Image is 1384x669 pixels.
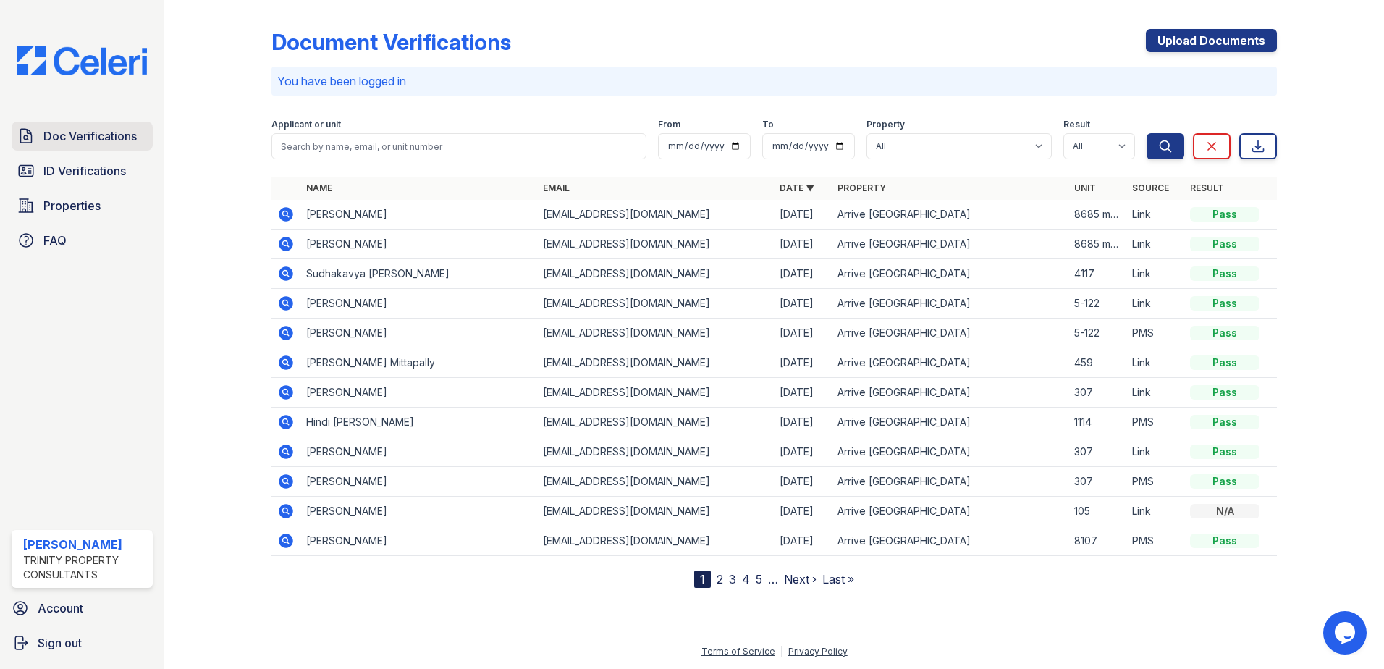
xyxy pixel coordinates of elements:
td: [EMAIL_ADDRESS][DOMAIN_NAME] [537,259,774,289]
td: [DATE] [774,497,832,526]
td: [DATE] [774,378,832,408]
a: Date ▼ [780,182,814,193]
div: Pass [1190,266,1259,281]
td: [EMAIL_ADDRESS][DOMAIN_NAME] [537,437,774,467]
td: Arrive [GEOGRAPHIC_DATA] [832,319,1068,348]
a: Last » [822,572,854,586]
div: Pass [1190,445,1259,459]
td: [EMAIL_ADDRESS][DOMAIN_NAME] [537,348,774,378]
td: [DATE] [774,437,832,467]
td: Link [1126,378,1184,408]
div: Pass [1190,296,1259,311]
td: 8107 [1068,526,1126,556]
td: Link [1126,230,1184,259]
a: ID Verifications [12,156,153,185]
label: To [762,119,774,130]
td: 8685 magnolia trl 2 [1068,200,1126,230]
a: Result [1190,182,1224,193]
td: [PERSON_NAME] [300,526,537,556]
div: Pass [1190,385,1259,400]
td: Arrive [GEOGRAPHIC_DATA] [832,437,1068,467]
td: [EMAIL_ADDRESS][DOMAIN_NAME] [537,526,774,556]
a: 2 [717,572,723,586]
a: Source [1132,182,1169,193]
img: CE_Logo_Blue-a8612792a0a2168367f1c8372b55b34899dd931a85d93a1a3d3e32e68fde9ad4.png [6,46,159,75]
td: [EMAIL_ADDRESS][DOMAIN_NAME] [537,319,774,348]
span: FAQ [43,232,67,249]
div: Pass [1190,534,1259,548]
p: You have been logged in [277,72,1271,90]
td: [EMAIL_ADDRESS][DOMAIN_NAME] [537,497,774,526]
td: [DATE] [774,289,832,319]
td: [DATE] [774,230,832,259]
td: 5-122 [1068,319,1126,348]
td: 8685 magnolia trl 2 [1068,230,1126,259]
td: 4117 [1068,259,1126,289]
td: [EMAIL_ADDRESS][DOMAIN_NAME] [537,200,774,230]
td: Link [1126,200,1184,230]
td: 5-122 [1068,289,1126,319]
td: Link [1126,348,1184,378]
label: Result [1063,119,1090,130]
td: [PERSON_NAME] [300,319,537,348]
input: Search by name, email, or unit number [271,133,646,159]
div: Pass [1190,474,1259,489]
td: 1114 [1068,408,1126,437]
a: Properties [12,191,153,220]
div: Pass [1190,355,1259,370]
span: Properties [43,197,101,214]
div: Trinity Property Consultants [23,553,147,582]
label: Applicant or unit [271,119,341,130]
a: Unit [1074,182,1096,193]
a: Name [306,182,332,193]
td: [DATE] [774,408,832,437]
td: Arrive [GEOGRAPHIC_DATA] [832,526,1068,556]
a: 4 [742,572,750,586]
td: PMS [1126,467,1184,497]
td: [PERSON_NAME] [300,230,537,259]
div: Pass [1190,415,1259,429]
td: 307 [1068,437,1126,467]
span: ID Verifications [43,162,126,180]
iframe: chat widget [1323,611,1370,655]
td: [DATE] [774,526,832,556]
td: Link [1126,259,1184,289]
td: Link [1126,289,1184,319]
span: Sign out [38,634,82,652]
td: PMS [1126,408,1184,437]
td: Arrive [GEOGRAPHIC_DATA] [832,467,1068,497]
a: Property [837,182,886,193]
div: N/A [1190,504,1259,518]
td: [PERSON_NAME] [300,289,537,319]
span: Doc Verifications [43,127,137,145]
span: … [768,571,778,588]
td: PMS [1126,526,1184,556]
td: [EMAIL_ADDRESS][DOMAIN_NAME] [537,378,774,408]
td: [EMAIL_ADDRESS][DOMAIN_NAME] [537,467,774,497]
a: 3 [729,572,736,586]
td: [PERSON_NAME] [300,200,537,230]
td: Arrive [GEOGRAPHIC_DATA] [832,497,1068,526]
span: Account [38,599,83,617]
td: Arrive [GEOGRAPHIC_DATA] [832,378,1068,408]
td: [DATE] [774,200,832,230]
div: Pass [1190,207,1259,222]
div: Document Verifications [271,29,511,55]
a: FAQ [12,226,153,255]
td: 307 [1068,378,1126,408]
a: Account [6,594,159,623]
td: [PERSON_NAME] [300,378,537,408]
div: [PERSON_NAME] [23,536,147,553]
td: [DATE] [774,467,832,497]
td: Arrive [GEOGRAPHIC_DATA] [832,408,1068,437]
td: 459 [1068,348,1126,378]
td: [EMAIL_ADDRESS][DOMAIN_NAME] [537,408,774,437]
td: [PERSON_NAME] [300,467,537,497]
td: Arrive [GEOGRAPHIC_DATA] [832,230,1068,259]
td: Sudhakavya [PERSON_NAME] [300,259,537,289]
td: [EMAIL_ADDRESS][DOMAIN_NAME] [537,230,774,259]
a: 5 [756,572,762,586]
td: Link [1126,437,1184,467]
a: Privacy Policy [788,646,848,657]
a: Next › [784,572,817,586]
